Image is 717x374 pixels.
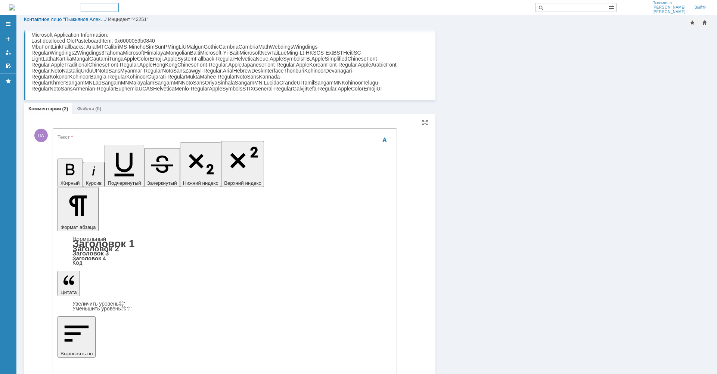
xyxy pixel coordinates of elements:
a: Заголовок 4 [72,255,106,261]
span: Формат абзаца [60,224,96,230]
div: Добавить в избранное [688,18,697,27]
a: Код [72,260,83,266]
button: Цитата [58,271,80,296]
span: ⌘⇧' [121,306,132,312]
a: Комментарии [28,106,61,111]
span: Пыжьянов [652,1,686,5]
span: [PERSON_NAME] [652,5,686,10]
span: Жирный [60,180,80,186]
div: Инцидент "42251" [108,16,148,22]
div: Создать [81,3,119,12]
a: Decrease [72,306,132,312]
div: Формат абзаца [58,236,392,266]
div: (0) [95,106,101,111]
button: Подчеркнутый [105,145,144,187]
span: Расширенный поиск [609,3,616,10]
a: Перейти на домашнюю страницу [9,4,15,10]
img: logo [9,4,15,10]
span: Цитата [60,289,77,295]
a: Контактное лицо "Пыжьянов Алек… [24,16,105,22]
span: [PERSON_NAME] [652,10,686,14]
button: Формат абзаца [58,187,99,231]
a: Мои заявки [2,46,14,58]
button: Жирный [58,159,83,187]
a: Нормальный [72,236,106,242]
span: ПА [34,129,48,142]
a: Файлы [77,106,94,111]
span: Выровнять по [60,351,93,356]
span: Нижний индекс [183,180,218,186]
div: Текст [58,135,391,140]
span: Зачеркнутый [147,180,177,186]
button: Верхний индекс [221,141,264,187]
button: Зачеркнутый [144,148,180,187]
button: Курсив [83,162,105,187]
button: Выровнять по [58,316,96,358]
a: Создать заявку [2,33,14,45]
a: Заголовок 2 [72,244,119,253]
a: Заголовок 1 [72,238,135,249]
a: Мои согласования [2,60,14,72]
div: Сделать домашней страницей [700,18,709,27]
a: Заголовок 3 [72,250,109,257]
div: Цитата [58,301,392,311]
span: Скрыть панель инструментов [380,135,389,144]
span: Подчеркнутый [108,180,141,186]
div: На всю страницу [422,120,428,126]
button: Нижний индекс [180,142,221,187]
span: ⌘' [119,301,125,307]
div: (2) [62,106,68,111]
a: Increase [72,301,125,307]
div: / [24,16,108,22]
span: Верхний индекс [224,180,261,186]
span: Курсив [86,180,102,186]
